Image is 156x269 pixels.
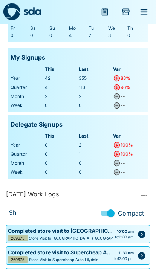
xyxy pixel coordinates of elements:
[121,75,130,83] div: 88%
[11,32,29,40] div: 0
[79,75,112,83] div: 355
[11,142,43,149] div: Year
[113,133,146,140] div: Var.
[79,102,112,110] div: 0
[79,169,112,176] div: 0
[11,84,43,92] div: Quarter
[89,32,107,40] div: 2
[135,228,148,241] button: Edit
[115,235,134,240] span: to 11:00 am
[45,133,78,140] div: This
[121,142,133,149] div: 100%
[45,160,78,167] div: 0
[79,84,112,92] div: 113
[11,75,43,83] div: Year
[9,208,16,217] span: 9h
[11,169,43,176] div: Week
[79,93,112,101] div: 2
[117,229,134,234] strong: 10:00 am
[45,93,78,101] div: 2
[121,103,125,109] span: --
[6,190,136,202] div: [DATE] Work Logs
[29,257,98,263] p: Store Visit to Supercheap Auto Lilydale
[8,249,114,257] p: Completed store visit to Supercheap Auto [GEOGRAPHIC_DATA]
[117,3,135,21] button: Add Store Visit
[127,25,145,32] div: Th
[11,53,45,63] p: My Signups
[11,151,43,158] div: Quarter
[11,25,29,32] div: Fr
[79,133,112,140] div: Last
[30,32,48,40] div: 0
[135,3,153,21] button: menu
[29,236,133,241] p: Store Visit to [GEOGRAPHIC_DATA] ([GEOGRAPHIC_DATA])
[8,227,115,235] p: Completed store visit to [GEOGRAPHIC_DATA] ([GEOGRAPHIC_DATA])
[49,25,67,32] div: Su
[49,32,67,40] div: 0
[113,66,146,73] div: Var.
[11,120,63,130] p: Delegate Signups
[45,169,78,176] div: 0
[79,66,112,73] div: Last
[114,256,134,262] span: to 12:00 pm
[121,160,125,166] span: --
[69,32,87,40] div: 4
[45,75,78,83] div: 42
[121,151,133,158] div: 100%
[69,25,87,32] div: Mo
[23,7,41,15] img: sda-logotype.svg
[118,209,144,218] span: Compact
[79,142,112,149] div: 2
[96,3,114,21] button: menu
[11,237,24,240] span: 269673
[11,258,24,262] span: 269675
[127,32,145,40] div: 0
[11,160,43,167] div: Month
[89,25,107,32] div: Tu
[121,84,130,92] div: 96%
[121,94,125,99] span: --
[11,93,43,101] div: Month
[108,25,126,32] div: We
[118,251,134,255] strong: 11:30 am
[45,102,78,110] div: 0
[45,151,78,158] div: 0
[30,25,48,32] div: Sa
[108,32,126,40] div: 3
[121,170,125,175] span: --
[79,160,112,167] div: 0
[45,84,78,92] div: 4
[45,142,78,149] div: 0
[45,66,78,73] div: This
[135,250,148,263] button: Edit
[3,3,20,21] img: sda-logo-dark.svg
[11,102,43,110] div: Week
[79,151,112,158] div: 1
